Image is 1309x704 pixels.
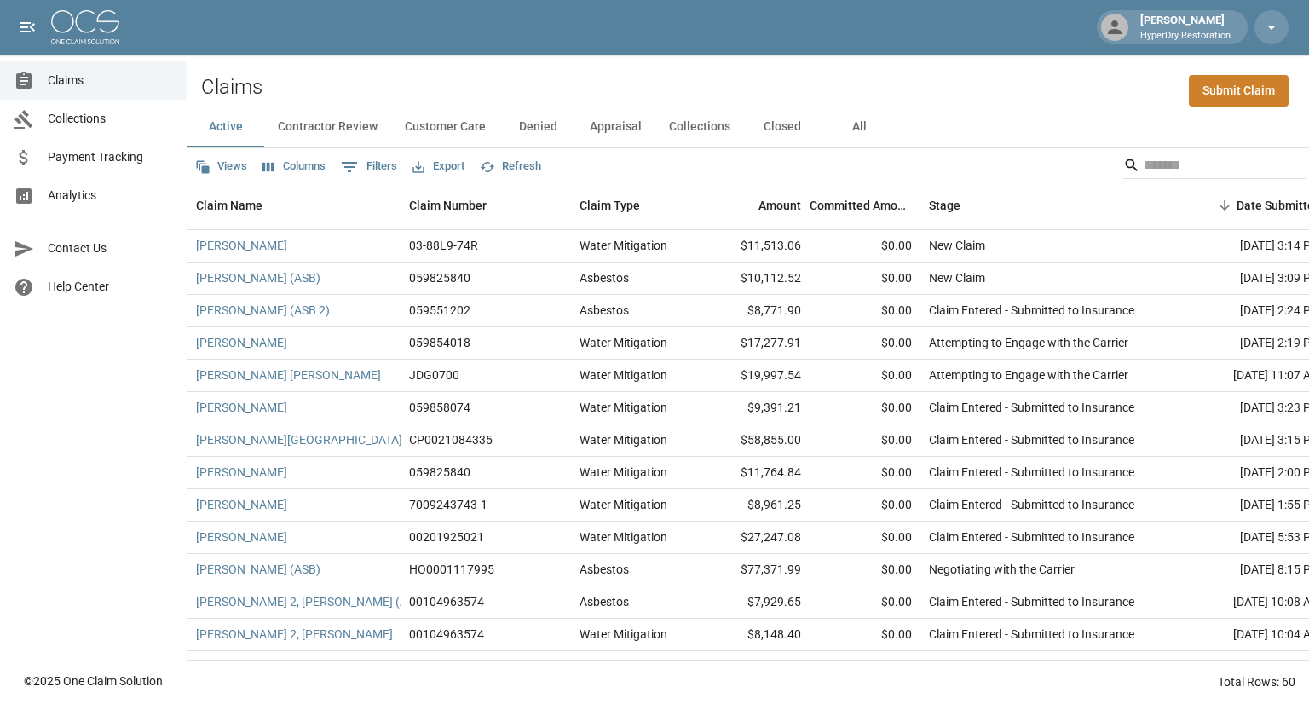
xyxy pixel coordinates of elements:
[48,148,173,166] span: Payment Tracking
[580,626,667,643] div: Water Mitigation
[929,302,1134,319] div: Claim Entered - Submitted to Insurance
[409,182,487,229] div: Claim Number
[580,528,667,545] div: Water Mitigation
[576,107,655,147] button: Appraisal
[699,651,810,684] div: $4,279.04
[655,107,744,147] button: Collections
[48,278,173,296] span: Help Center
[476,153,545,180] button: Refresh
[810,424,920,457] div: $0.00
[810,263,920,295] div: $0.00
[580,302,629,319] div: Asbestos
[929,182,960,229] div: Stage
[258,153,330,180] button: Select columns
[699,586,810,619] div: $7,929.65
[48,110,173,128] span: Collections
[196,496,287,513] a: [PERSON_NAME]
[187,107,1309,147] div: dynamic tabs
[929,464,1134,481] div: Claim Entered - Submitted to Insurance
[929,658,1075,675] div: Negotiating with the Carrier
[580,366,667,384] div: Water Mitigation
[580,182,640,229] div: Claim Type
[499,107,576,147] button: Denied
[810,489,920,522] div: $0.00
[810,295,920,327] div: $0.00
[409,528,484,545] div: 00201925021
[409,496,487,513] div: 7009243743-1
[810,182,912,229] div: Committed Amount
[201,75,262,100] h2: Claims
[821,107,897,147] button: All
[409,269,470,286] div: 059825840
[401,182,571,229] div: Claim Number
[51,10,119,44] img: ocs-logo-white-transparent.png
[48,239,173,257] span: Contact Us
[699,295,810,327] div: $8,771.90
[744,107,821,147] button: Closed
[699,392,810,424] div: $9,391.21
[929,496,1134,513] div: Claim Entered - Submitted to Insurance
[196,334,287,351] a: [PERSON_NAME]
[1133,12,1237,43] div: [PERSON_NAME]
[580,431,667,448] div: Water Mitigation
[196,626,393,643] a: [PERSON_NAME] 2, [PERSON_NAME]
[580,496,667,513] div: Water Mitigation
[1123,152,1306,182] div: Search
[810,522,920,554] div: $0.00
[187,182,401,229] div: Claim Name
[196,528,287,545] a: [PERSON_NAME]
[699,327,810,360] div: $17,277.91
[48,187,173,205] span: Analytics
[929,237,985,254] div: New Claim
[571,182,699,229] div: Claim Type
[187,107,264,147] button: Active
[196,182,262,229] div: Claim Name
[196,302,330,319] a: [PERSON_NAME] (ASB 2)
[580,593,629,610] div: Asbestos
[929,334,1128,351] div: Attempting to Engage with the Carrier
[929,561,1075,578] div: Negotiating with the Carrier
[810,327,920,360] div: $0.00
[929,528,1134,545] div: Claim Entered - Submitted to Insurance
[196,561,320,578] a: [PERSON_NAME] (ASB)
[699,522,810,554] div: $27,247.08
[920,182,1176,229] div: Stage
[699,263,810,295] div: $10,112.52
[929,431,1134,448] div: Claim Entered - Submitted to Insurance
[337,153,401,181] button: Show filters
[810,586,920,619] div: $0.00
[409,464,470,481] div: 059825840
[1140,29,1231,43] p: HyperDry Restoration
[810,360,920,392] div: $0.00
[196,366,381,384] a: [PERSON_NAME] [PERSON_NAME]
[196,399,287,416] a: [PERSON_NAME]
[48,72,173,89] span: Claims
[699,424,810,457] div: $58,855.00
[810,182,920,229] div: Committed Amount
[409,334,470,351] div: 059854018
[409,366,459,384] div: JDG0700
[699,457,810,489] div: $11,764.84
[191,153,251,180] button: Views
[196,658,287,675] a: [PERSON_NAME]
[699,182,810,229] div: Amount
[580,561,629,578] div: Asbestos
[810,392,920,424] div: $0.00
[699,554,810,586] div: $77,371.99
[810,230,920,263] div: $0.00
[10,10,44,44] button: open drawer
[24,672,163,690] div: © 2025 One Claim Solution
[409,561,494,578] div: HO0001117995
[758,182,801,229] div: Amount
[1218,673,1295,690] div: Total Rows: 60
[580,334,667,351] div: Water Mitigation
[810,651,920,684] div: $0.00
[699,489,810,522] div: $8,961.25
[264,107,391,147] button: Contractor Review
[196,237,287,254] a: [PERSON_NAME]
[409,626,484,643] div: 00104963574
[409,658,493,675] div: PP0021126620
[196,464,287,481] a: [PERSON_NAME]
[929,399,1134,416] div: Claim Entered - Submitted to Insurance
[580,269,629,286] div: Asbestos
